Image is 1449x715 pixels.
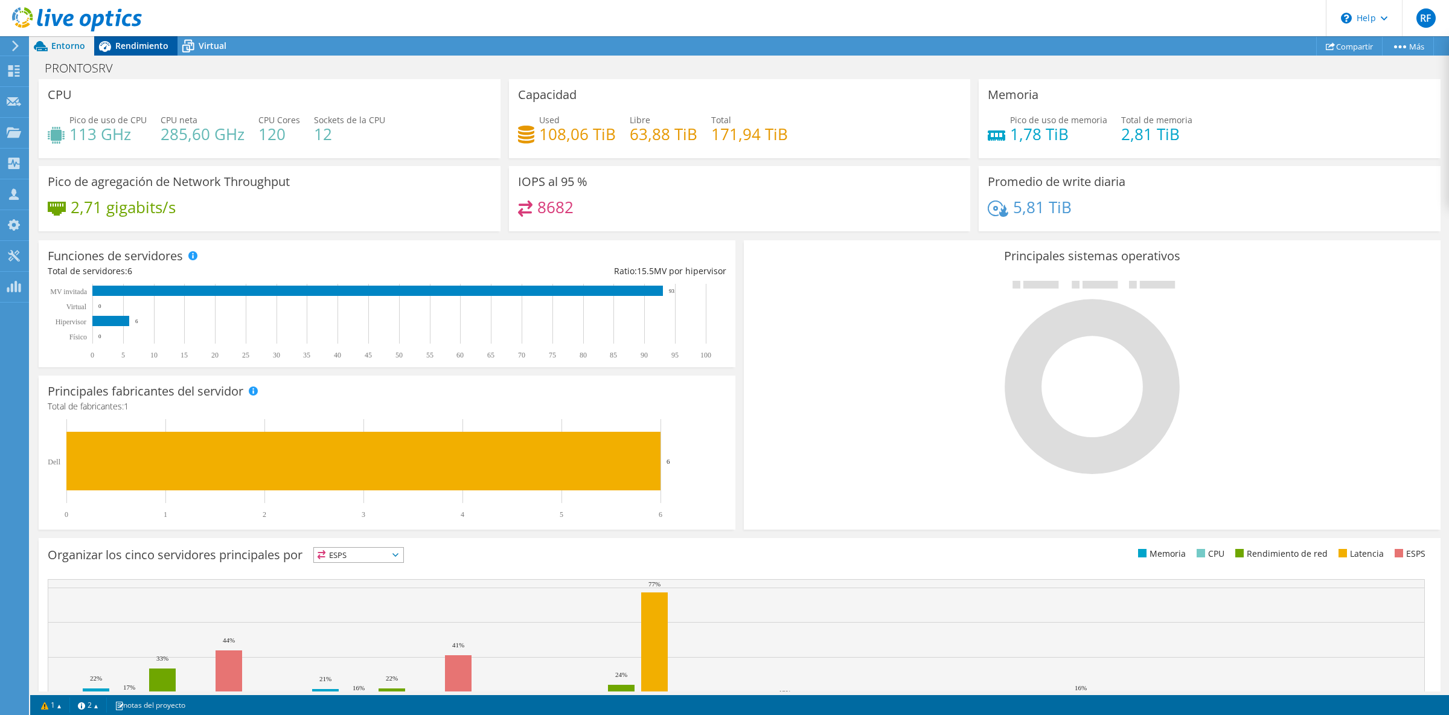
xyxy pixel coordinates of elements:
[127,265,132,277] span: 6
[48,265,387,278] div: Total de servidores:
[580,351,587,359] text: 80
[115,40,168,51] span: Rendimiento
[386,675,398,682] text: 22%
[199,40,226,51] span: Virtual
[1194,547,1224,560] li: CPU
[659,510,662,519] text: 6
[273,351,280,359] text: 30
[150,351,158,359] text: 10
[161,127,245,141] h4: 285,60 GHz
[39,62,132,75] h1: PRONTOSRV
[518,175,587,188] h3: IOPS al 95 %
[395,351,403,359] text: 50
[630,114,650,126] span: Libre
[1341,13,1352,24] svg: \n
[98,333,101,339] text: 0
[615,671,627,678] text: 24%
[334,351,341,359] text: 40
[314,548,403,562] span: ESPS
[211,351,219,359] text: 20
[48,249,183,263] h3: Funciones de servidores
[156,655,168,662] text: 33%
[610,351,617,359] text: 85
[48,458,60,466] text: Dell
[537,200,574,214] h4: 8682
[242,351,249,359] text: 25
[69,697,107,713] a: 2
[1316,37,1383,56] a: Compartir
[426,351,433,359] text: 55
[669,288,675,294] text: 93
[353,684,365,691] text: 16%
[753,249,1431,263] h3: Principales sistemas operativos
[121,351,125,359] text: 5
[456,351,464,359] text: 60
[1121,114,1192,126] span: Total de memoria
[700,351,711,359] text: 100
[1108,690,1120,697] text: 13%
[648,580,661,588] text: 77%
[549,351,556,359] text: 75
[1232,547,1328,560] li: Rendimiento de red
[33,697,70,713] a: 1
[66,303,87,311] text: Virtual
[98,303,101,309] text: 0
[48,385,243,398] h3: Principales fabricantes del servidor
[1135,547,1186,560] li: Memoria
[48,400,726,413] h4: Total de fabricantes:
[51,40,85,51] span: Entorno
[1075,684,1087,691] text: 16%
[461,510,464,519] text: 4
[637,265,654,277] span: 15.5
[1013,200,1072,214] h4: 5,81 TiB
[1416,8,1436,28] span: RF
[1121,127,1192,141] h4: 2,81 TiB
[69,114,147,126] span: Pico de uso de CPU
[362,510,365,519] text: 3
[641,351,648,359] text: 90
[1010,114,1107,126] span: Pico de uso de memoria
[56,318,86,326] text: Hipervisor
[988,175,1125,188] h3: Promedio de write diaria
[135,318,138,324] text: 6
[539,127,616,141] h4: 108,06 TiB
[365,351,372,359] text: 45
[667,458,670,465] text: 6
[387,265,726,278] div: Ratio: MV por hipervisor
[988,88,1038,101] h3: Memoria
[258,114,300,126] span: CPU Cores
[124,400,129,412] span: 1
[303,351,310,359] text: 35
[65,510,68,519] text: 0
[779,689,791,696] text: 13%
[181,351,188,359] text: 15
[91,351,94,359] text: 0
[1382,37,1434,56] a: Más
[518,351,525,359] text: 70
[487,351,494,359] text: 65
[314,127,385,141] h4: 12
[560,510,563,519] text: 5
[1392,547,1425,560] li: ESPS
[452,641,464,649] text: 41%
[711,114,731,126] span: Total
[106,697,194,713] a: notas del proyecto
[48,88,72,101] h3: CPU
[69,333,87,341] tspan: Físico
[711,127,788,141] h4: 171,94 TiB
[263,510,266,519] text: 2
[164,510,167,519] text: 1
[518,88,577,101] h3: Capacidad
[123,684,135,691] text: 17%
[630,127,697,141] h4: 63,88 TiB
[258,127,300,141] h4: 120
[50,287,87,296] text: MV invitada
[671,351,679,359] text: 95
[71,200,176,214] h4: 2,71 gigabits/s
[314,114,385,126] span: Sockets de la CPU
[319,675,331,682] text: 21%
[161,114,197,126] span: CPU neta
[90,675,102,682] text: 22%
[539,114,560,126] span: Used
[48,175,290,188] h3: Pico de agregación de Network Throughput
